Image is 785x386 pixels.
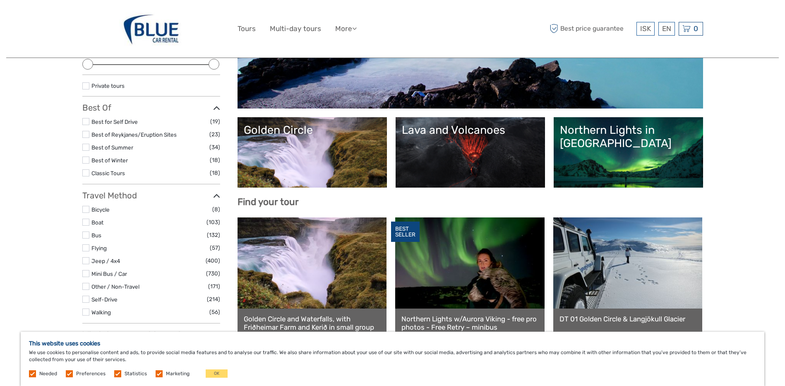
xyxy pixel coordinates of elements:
span: (18) [210,155,220,165]
a: Private tours [91,82,125,89]
a: Self-Drive [91,296,118,303]
span: (57) [210,243,220,253]
h3: What do you want to see? [82,330,220,340]
span: (34) [209,142,220,152]
span: (8) [212,205,220,214]
a: Best for Self Drive [91,118,138,125]
span: (19) [210,117,220,126]
a: Best of Winter [91,157,128,164]
div: We use cookies to personalise content and ads, to provide social media features and to analyse ou... [21,332,764,386]
label: Needed [39,370,57,377]
a: DT 01 Golden Circle & Langjökull Glacier [559,315,696,323]
h5: This website uses cookies [29,340,756,347]
a: Northern Lights w/Aurora Viking - free pro photos - Free Retry – minibus [401,315,538,332]
a: Flying [91,245,107,251]
span: (103) [206,217,220,227]
b: Find your tour [238,196,299,207]
div: Northern Lights in [GEOGRAPHIC_DATA] [560,123,697,150]
a: Bicycle [91,206,110,213]
span: (132) [207,230,220,240]
a: Best of Reykjanes/Eruption Sites [91,131,177,138]
span: ISK [640,24,651,33]
span: (171) [208,282,220,291]
span: (214) [207,294,220,304]
button: OK [206,369,228,378]
span: (730) [206,269,220,278]
a: Lagoons, Nature Baths and Spas [244,44,697,102]
a: Other / Non-Travel [91,283,139,290]
a: Golden Circle [244,123,381,181]
span: Best price guarantee [548,22,634,36]
span: (18) [210,168,220,178]
div: BEST SELLER [391,222,420,242]
a: Jeep / 4x4 [91,258,120,264]
div: EN [658,22,675,36]
a: Classic Tours [91,170,125,176]
a: More [335,23,357,35]
img: 327-f1504865-485a-4622-b32e-96dd980bccfc_logo_big.jpg [119,6,183,51]
label: Preferences [76,370,106,377]
h3: Best Of [82,103,220,113]
a: Lava and Volcanoes [402,123,539,181]
a: Best of Summer [91,144,133,151]
div: Golden Circle [244,123,381,137]
a: Walking [91,309,111,316]
span: (400) [206,256,220,265]
label: Statistics [125,370,147,377]
span: (56) [209,307,220,317]
a: Boat [91,219,103,226]
a: Mini Bus / Car [91,270,127,277]
a: Bus [91,232,101,239]
span: (23) [209,130,220,139]
a: Tours [238,23,256,35]
label: Marketing [166,370,190,377]
span: 0 [692,24,699,33]
a: Multi-day tours [270,23,321,35]
div: Lava and Volcanoes [402,123,539,137]
a: Golden Circle and Waterfalls, with Friðheimar Farm and Kerið in small group [244,315,381,332]
h3: Travel Method [82,191,220,200]
a: Northern Lights in [GEOGRAPHIC_DATA] [560,123,697,181]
